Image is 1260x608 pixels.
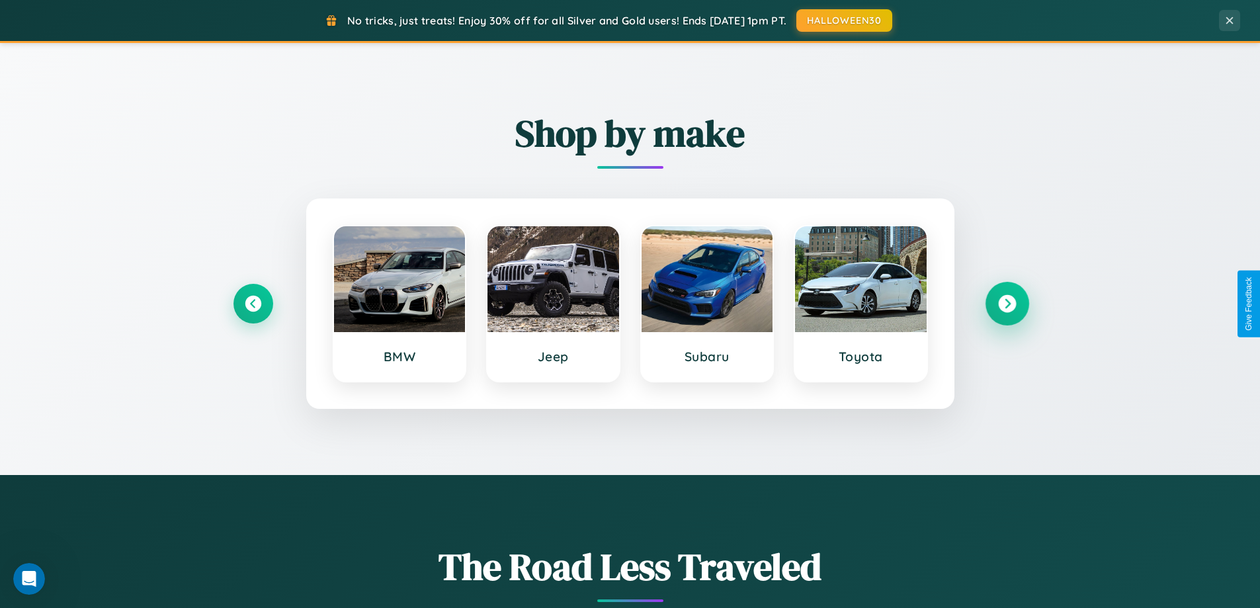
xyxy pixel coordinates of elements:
h3: BMW [347,349,452,365]
h1: The Road Less Traveled [233,541,1027,592]
button: HALLOWEEN30 [796,9,892,32]
iframe: Intercom live chat [13,563,45,595]
h3: Toyota [808,349,913,365]
h2: Shop by make [233,108,1027,159]
h3: Subaru [655,349,760,365]
div: Give Feedback [1244,277,1253,331]
span: No tricks, just treats! Enjoy 30% off for all Silver and Gold users! Ends [DATE] 1pm PT. [347,14,786,27]
h3: Jeep [501,349,606,365]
